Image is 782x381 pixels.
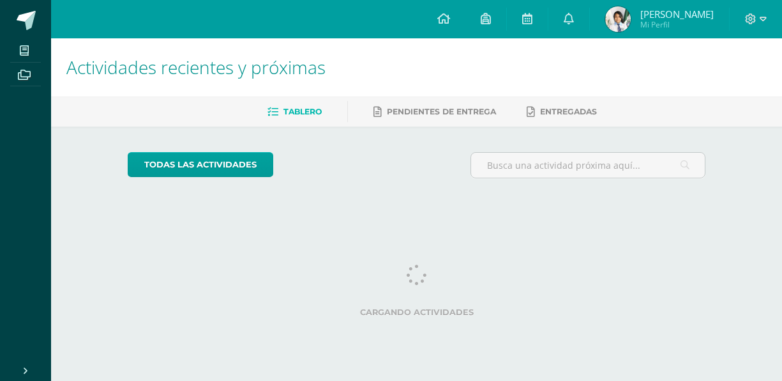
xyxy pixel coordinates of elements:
[267,102,322,122] a: Tablero
[66,55,326,79] span: Actividades recientes y próximas
[387,107,496,116] span: Pendientes de entrega
[527,102,597,122] a: Entregadas
[640,8,714,20] span: [PERSON_NAME]
[640,19,714,30] span: Mi Perfil
[128,307,705,317] label: Cargando actividades
[540,107,597,116] span: Entregadas
[283,107,322,116] span: Tablero
[471,153,705,178] input: Busca una actividad próxima aquí...
[373,102,496,122] a: Pendientes de entrega
[605,6,631,32] img: 9eb3a49841ca94a892384768c22aabff.png
[128,152,273,177] a: todas las Actividades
